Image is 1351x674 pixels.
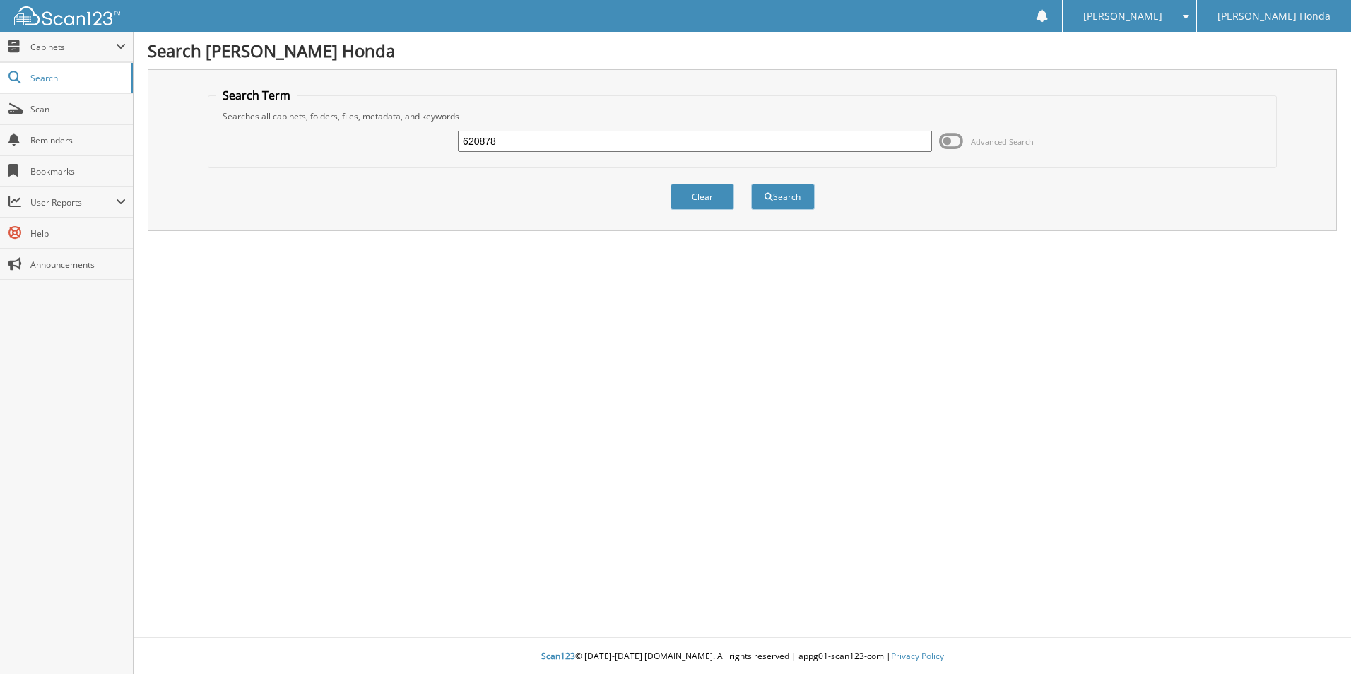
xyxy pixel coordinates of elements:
[30,259,126,271] span: Announcements
[1280,606,1351,674] iframe: Chat Widget
[1217,12,1331,20] span: [PERSON_NAME] Honda
[891,650,944,662] a: Privacy Policy
[134,639,1351,674] div: © [DATE]-[DATE] [DOMAIN_NAME]. All rights reserved | appg01-scan123-com |
[30,227,126,240] span: Help
[671,184,734,210] button: Clear
[30,165,126,177] span: Bookmarks
[14,6,120,25] img: scan123-logo-white.svg
[30,103,126,115] span: Scan
[751,184,815,210] button: Search
[216,110,1269,122] div: Searches all cabinets, folders, files, metadata, and keywords
[216,88,297,103] legend: Search Term
[30,41,116,53] span: Cabinets
[1083,12,1162,20] span: [PERSON_NAME]
[148,39,1337,62] h1: Search [PERSON_NAME] Honda
[30,196,116,208] span: User Reports
[30,134,126,146] span: Reminders
[971,136,1034,147] span: Advanced Search
[30,72,124,84] span: Search
[541,650,575,662] span: Scan123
